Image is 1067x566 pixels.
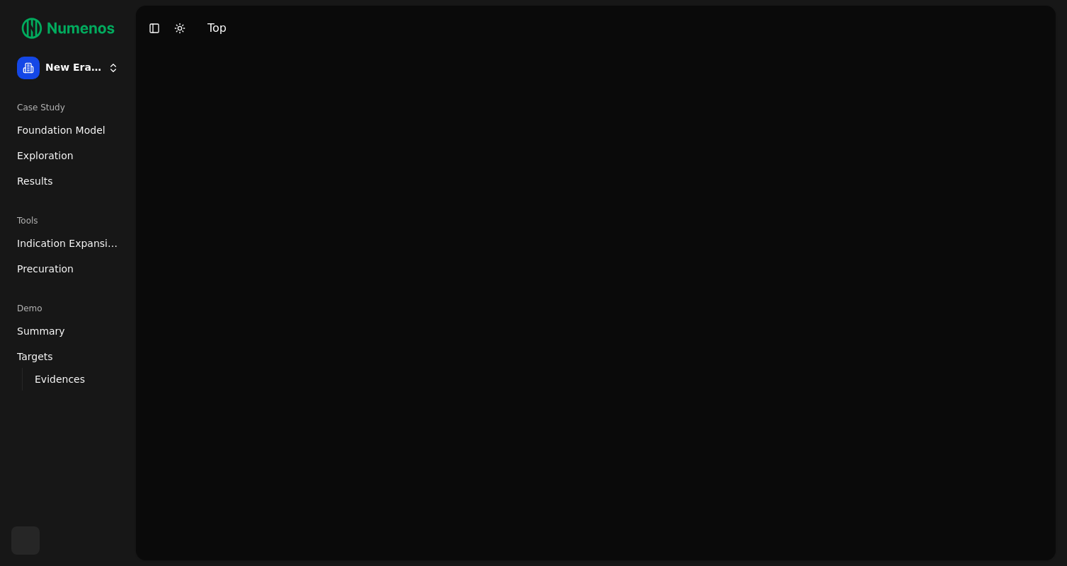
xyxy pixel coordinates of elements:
[11,297,125,320] div: Demo
[17,350,53,364] span: Targets
[35,372,85,386] span: Evidences
[17,236,119,250] span: Indication Expansion
[29,369,108,389] a: Evidences
[17,149,74,163] span: Exploration
[11,144,125,167] a: Exploration
[207,20,227,37] div: Top
[17,174,53,188] span: Results
[17,324,65,338] span: Summary
[17,123,105,137] span: Foundation Model
[11,170,125,192] a: Results
[11,209,125,232] div: Tools
[11,258,125,280] a: Precuration
[11,51,125,85] button: New Era Therapeutics
[45,62,102,74] span: New Era Therapeutics
[11,345,125,368] a: Targets
[11,96,125,119] div: Case Study
[11,119,125,141] a: Foundation Model
[11,320,125,342] a: Summary
[17,262,74,276] span: Precuration
[11,232,125,255] a: Indication Expansion
[11,11,125,45] img: Numenos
